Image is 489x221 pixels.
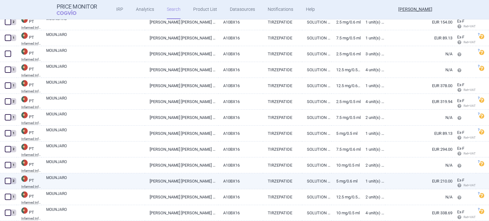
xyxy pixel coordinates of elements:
span: ? [477,96,480,100]
img: Portugal [21,176,28,182]
a: 1 unit(s) - 0.5 ml [361,30,385,46]
span: COGVIO [57,10,85,15]
span: ? [477,65,480,68]
a: [PERSON_NAME] [PERSON_NAME] NEDERLAND, B.V. [145,126,218,141]
a: EUR 89.13 [385,30,452,46]
a: [PERSON_NAME] [PERSON_NAME] NEDERLAND, B.V. [145,205,218,221]
a: A10BX16 [218,78,263,93]
span: Ex-factory price [457,146,464,151]
span: Ex-factory price [457,99,464,103]
a: TIRZEPATIDE [263,173,302,189]
a: 2.5 mg/0.5 ml [331,94,361,109]
a: TIRZEPATIDE [263,62,302,78]
a: SOLUTION FOR INJECTION [302,62,331,78]
span: Ex-factory price [457,19,464,24]
abbr: Infarmed Infomed — Infomed - medicinal products database, published by Infarmed, National Authori... [21,137,41,141]
a: ? [479,209,487,214]
div: 1 [11,35,16,41]
abbr: Infarmed Infomed — Infomed - medicinal products database, published by Infarmed, National Authori... [21,185,41,188]
a: SOLUTION FOR INJECTION IN PRE-FILLED PEN [302,173,331,189]
a: A10BX16 [218,46,263,62]
a: Ex-F Ret+VAT calc [452,128,476,143]
a: 3 unit(s) - 2.4 ml [361,46,385,62]
a: PTPTInfarmed Infomed [17,79,41,93]
a: MOUNJARO [46,127,145,139]
div: 2 [11,178,16,184]
span: Ex-factory price [457,210,464,214]
a: [PERSON_NAME] [PERSON_NAME] NEDERLAND, B.V. [145,110,218,125]
a: PTPTInfarmed Infomed [17,16,41,29]
a: N/A [385,110,452,125]
a: MOUNJARO [46,79,145,91]
span: Ret+VAT calc [457,215,482,219]
a: 12.5 mg/0.6 ml [331,78,361,93]
span: Ex-factory price [457,178,464,183]
a: A10BX16 [218,189,263,205]
abbr: Infarmed Infomed — Infomed - medicinal products database, published by Infarmed, National Authori... [21,74,41,77]
a: TIRZEPATIDE [263,157,302,173]
img: Portugal [21,80,28,86]
a: 2 unit(s) - 0.5 ml [361,110,385,125]
a: SOLUTION FOR INJECTION IN PRE-FILLED PEN [302,110,331,125]
abbr: Infarmed Infomed — Infomed - medicinal products database, published by Infarmed, National Authori... [21,42,41,45]
a: SOLUTION FOR INJECTION IN PRE-FILLED PEN [302,78,331,93]
a: SOLUTION FOR INJECTION IN PRE-FILLED PEN [302,189,331,205]
a: Ex-F Ret+VAT calc [452,144,476,159]
a: A10BX16 [218,94,263,109]
a: SOLUTION FOR INJECTION IN PRE-FILLED PEN [302,46,331,62]
div: 1 [11,162,16,168]
abbr: Infarmed Infomed — Infomed - medicinal products database, published by Infarmed, National Authori... [21,121,41,125]
a: [PERSON_NAME] [PERSON_NAME] NEDERLAND, B.V. [145,94,218,109]
a: SOLUTION FOR INJECTION IN PRE-FILLED PEN [302,94,331,109]
span: ? [477,160,480,164]
a: ? [479,161,487,166]
a: EUR 210.00 [385,173,452,189]
a: 10 mg/0.5 ml [331,205,361,221]
img: Portugal [21,32,28,39]
a: ? [479,193,487,198]
a: [PERSON_NAME] [PERSON_NAME] NEDERLAND, B.V. [145,157,218,173]
a: 12.5 mg/0.5 ml [331,62,361,78]
a: PTPTInfarmed Infomed [17,48,41,61]
a: ? [479,50,487,55]
a: [PERSON_NAME] [PERSON_NAME] NEDERLAND, B.V. [145,78,218,93]
a: A10BX16 [218,14,263,30]
a: Ex-F Ret+VAT calc [452,96,476,111]
a: SOLUTION FOR INJECTION IN PRE-FILLED PEN [302,142,331,157]
img: Portugal [21,128,28,134]
a: PTPTInfarmed Infomed [17,143,41,156]
a: A10BX16 [218,173,263,189]
a: 1 unit(s) - 2.4 ml [361,173,385,189]
a: EUR 154.00 [385,14,452,30]
a: 7.5 mg/0.5 ml [331,110,361,125]
a: MOUNJARO [46,48,145,59]
div: 1 [11,114,16,121]
span: ? [477,112,480,116]
a: MOUNJARO [46,32,145,43]
a: ? [479,113,487,118]
a: ? [479,97,487,102]
a: [PERSON_NAME] [PERSON_NAME] NEDERLAND, B.V. [145,189,218,205]
a: 1 unit(s) - 2.4 ml [361,14,385,30]
span: Ex-factory price [457,130,464,135]
a: EUR 294.00 [385,142,452,157]
a: TIRZEPATIDE [263,30,302,46]
a: 1 unit(s) - 2.4 ml [361,142,385,157]
img: Portugal [21,48,28,55]
a: 4 unit(s) - 0.5 ml [361,205,385,221]
div: 1 [11,130,16,136]
strong: Price Monitor [57,3,97,10]
a: PTPTInfarmed Infomed [17,95,41,109]
span: Ret+VAT calc [457,24,482,28]
abbr: Infarmed Infomed — Infomed - medicinal products database, published by Infarmed, National Authori... [21,58,41,61]
abbr: Infarmed Infomed — Infomed - medicinal products database, published by Infarmed, National Authori... [21,169,41,172]
a: [PERSON_NAME] [PERSON_NAME] NEDERLAND, B.V. [145,62,218,78]
a: TIRZEPATIDE [263,94,302,109]
a: MOUNJARO [46,95,145,107]
span: ? [477,208,480,211]
a: 12.5 mg/0.5 ml [331,189,361,205]
a: [PERSON_NAME] [PERSON_NAME] NEDERLAND, B.V. [145,14,218,30]
a: TIRZEPATIDE [263,142,302,157]
a: N/A [385,189,452,205]
abbr: Infarmed Infomed — Infomed - medicinal products database, published by Infarmed, National Authori... [21,217,41,220]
